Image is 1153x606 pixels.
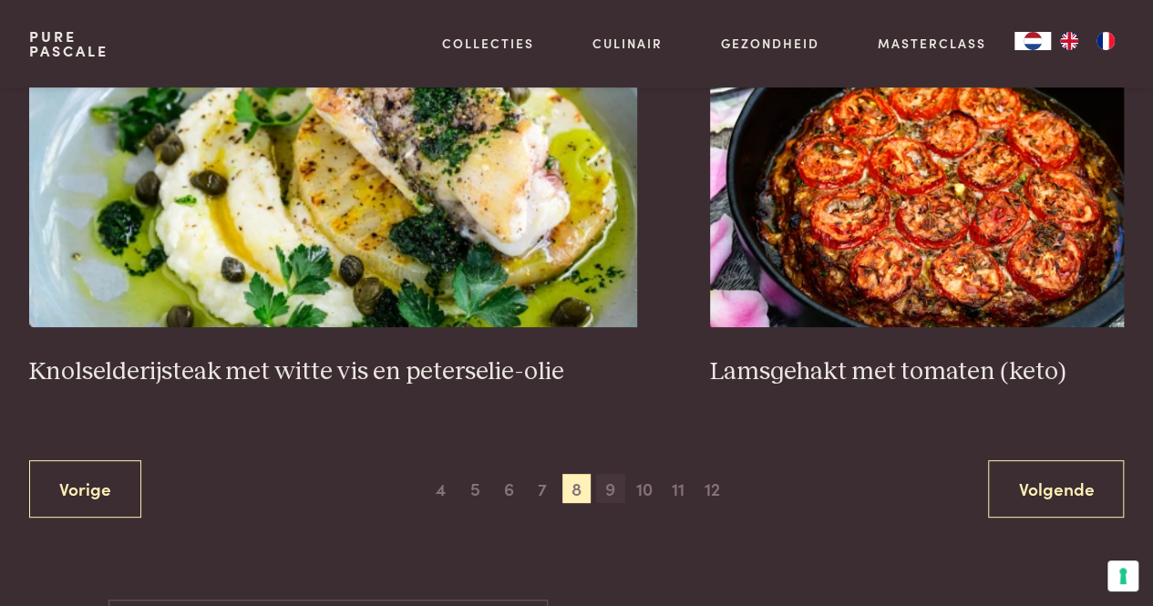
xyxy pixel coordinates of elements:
[1014,32,1051,50] a: NL
[1087,32,1124,50] a: FR
[592,34,663,53] a: Culinair
[29,460,141,518] a: Vorige
[721,34,819,53] a: Gezondheid
[29,356,638,388] h3: Knolselderijsteak met witte vis en peterselie-olie
[1107,560,1138,591] button: Uw voorkeuren voor toestemming voor trackingtechnologieën
[528,474,557,503] span: 7
[697,474,726,503] span: 12
[664,474,693,503] span: 11
[988,460,1124,518] a: Volgende
[1014,32,1124,50] aside: Language selected: Nederlands
[596,474,625,503] span: 9
[427,474,456,503] span: 4
[494,474,523,503] span: 6
[29,29,108,58] a: PurePascale
[1051,32,1087,50] a: EN
[442,34,534,53] a: Collecties
[562,474,592,503] span: 8
[877,34,985,53] a: Masterclass
[460,474,489,503] span: 5
[630,474,659,503] span: 10
[1014,32,1051,50] div: Language
[1051,32,1124,50] ul: Language list
[710,356,1124,388] h3: Lamsgehakt met tomaten (keto)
